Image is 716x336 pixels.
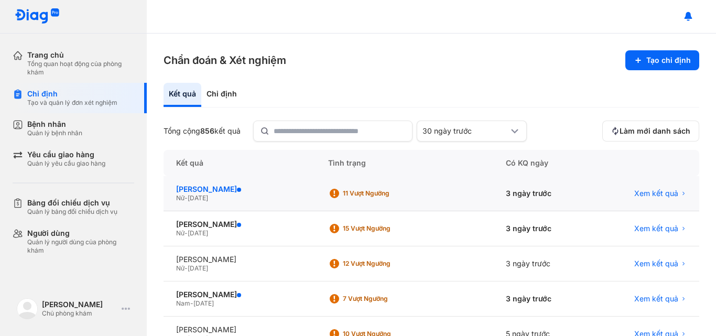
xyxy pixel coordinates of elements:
[27,238,134,255] div: Quản lý người dùng của phòng khám
[634,259,678,268] span: Xem kết quả
[27,120,82,129] div: Bệnh nhân
[27,89,117,99] div: Chỉ định
[422,126,508,136] div: 30 ngày trước
[27,198,117,208] div: Bảng đối chiếu dịch vụ
[493,246,591,281] div: 3 ngày trước
[200,126,214,135] span: 856
[185,229,188,237] span: -
[185,194,188,202] span: -
[176,325,303,334] div: [PERSON_NAME]
[42,300,117,309] div: [PERSON_NAME]
[343,259,427,268] div: 12 Vượt ngưỡng
[634,294,678,304] span: Xem kết quả
[620,126,690,136] span: Làm mới danh sách
[343,295,427,303] div: 7 Vượt ngưỡng
[164,83,201,107] div: Kết quả
[27,150,105,159] div: Yêu cầu giao hàng
[185,264,188,272] span: -
[602,121,699,142] button: Làm mới danh sách
[343,189,427,198] div: 11 Vượt ngưỡng
[201,83,242,107] div: Chỉ định
[164,126,241,136] div: Tổng cộng kết quả
[634,189,678,198] span: Xem kết quả
[27,129,82,137] div: Quản lý bệnh nhân
[176,220,303,229] div: [PERSON_NAME]
[190,299,193,307] span: -
[193,299,214,307] span: [DATE]
[27,159,105,168] div: Quản lý yêu cầu giao hàng
[176,264,185,272] span: Nữ
[176,299,190,307] span: Nam
[176,229,185,237] span: Nữ
[634,224,678,233] span: Xem kết quả
[493,281,591,317] div: 3 ngày trước
[188,264,208,272] span: [DATE]
[316,150,493,176] div: Tình trạng
[164,150,316,176] div: Kết quả
[176,185,303,194] div: [PERSON_NAME]
[42,309,117,318] div: Chủ phòng khám
[27,208,117,216] div: Quản lý bảng đối chiếu dịch vụ
[493,176,591,211] div: 3 ngày trước
[493,211,591,246] div: 3 ngày trước
[27,50,134,60] div: Trang chủ
[27,99,117,107] div: Tạo và quản lý đơn xét nghiệm
[343,224,427,233] div: 15 Vượt ngưỡng
[625,50,699,70] button: Tạo chỉ định
[27,60,134,77] div: Tổng quan hoạt động của phòng khám
[188,229,208,237] span: [DATE]
[164,53,286,68] h3: Chẩn đoán & Xét nghiệm
[27,229,134,238] div: Người dùng
[17,298,38,319] img: logo
[176,194,185,202] span: Nữ
[15,8,60,25] img: logo
[176,290,303,299] div: [PERSON_NAME]
[176,255,303,264] div: [PERSON_NAME]
[493,150,591,176] div: Có KQ ngày
[188,194,208,202] span: [DATE]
